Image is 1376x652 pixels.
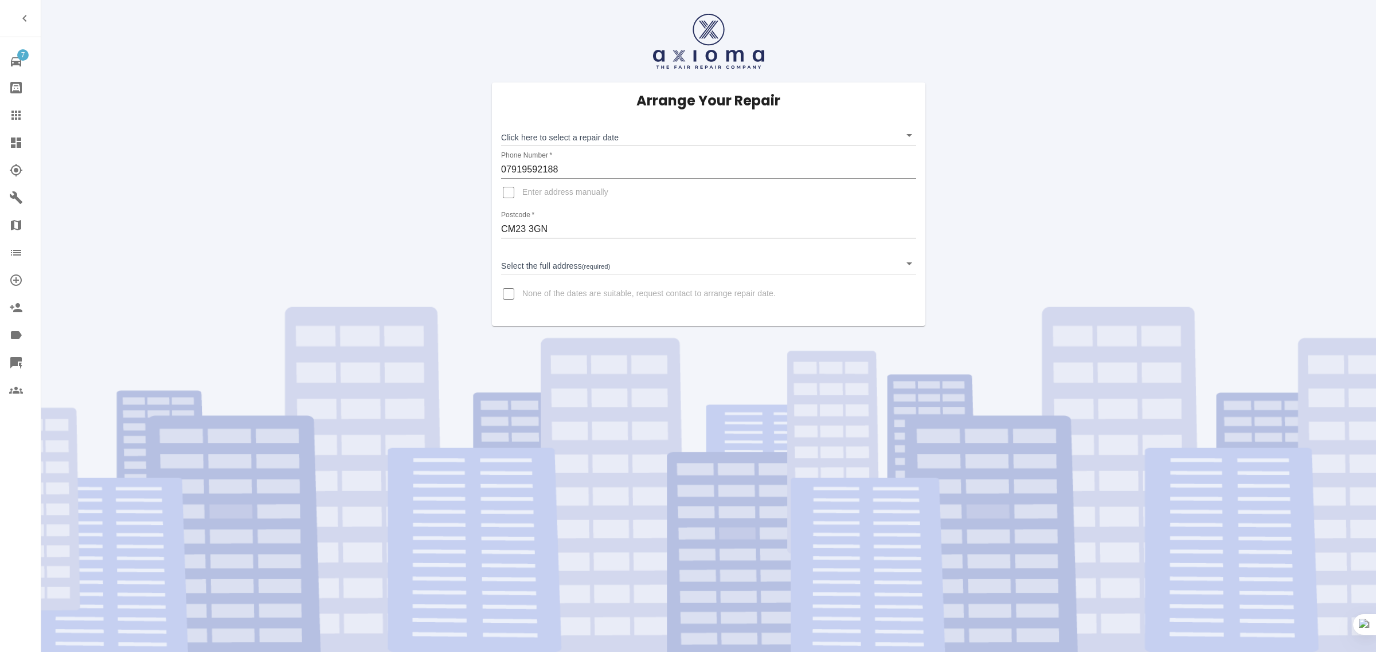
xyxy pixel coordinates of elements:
span: None of the dates are suitable, request contact to arrange repair date. [522,288,776,300]
h5: Arrange Your Repair [636,92,780,110]
label: Postcode [501,210,534,220]
label: Phone Number [501,151,552,160]
span: Enter address manually [522,187,608,198]
span: 7 [17,49,29,61]
img: axioma [653,14,764,69]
